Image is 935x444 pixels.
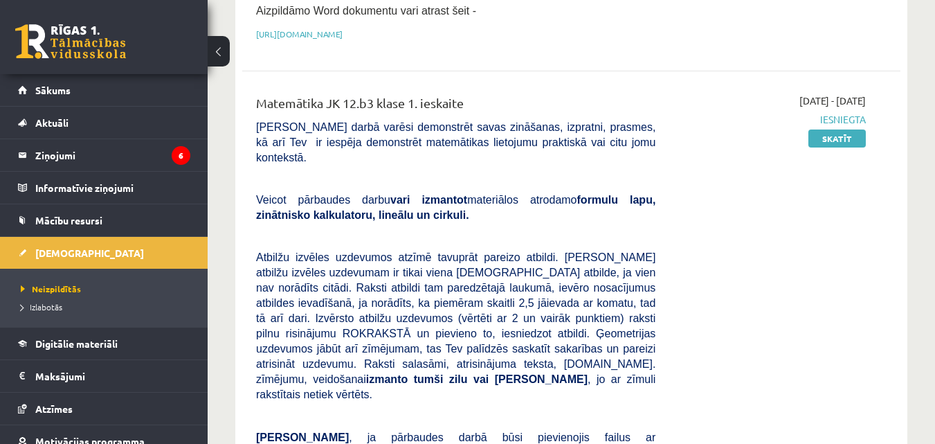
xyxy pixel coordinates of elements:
[18,204,190,236] a: Mācību resursi
[35,214,102,227] span: Mācību resursi
[35,84,71,96] span: Sākums
[808,130,866,148] a: Skatīt
[21,283,194,295] a: Neizpildītās
[15,24,126,59] a: Rīgas 1. Tālmācības vidusskola
[21,301,194,313] a: Izlabotās
[256,121,655,163] span: [PERSON_NAME] darbā varēsi demonstrēt savas zināšanas, izpratni, prasmes, kā arī Tev ir iespēja d...
[35,139,190,171] legend: Ziņojumi
[256,94,655,119] div: Matemātika JK 12.b3 klase 1. ieskaite
[256,5,476,17] span: Aizpildāmo Word dokumentu vari atrast šeit -
[256,28,343,39] a: [URL][DOMAIN_NAME]
[35,337,118,350] span: Digitālie materiāli
[18,139,190,171] a: Ziņojumi6
[35,402,73,415] span: Atzīmes
[256,194,655,221] span: Veicot pārbaudes darbu materiālos atrodamo
[366,373,408,385] b: izmanto
[18,107,190,139] a: Aktuāli
[35,116,69,129] span: Aktuāli
[172,146,190,165] i: 6
[799,94,866,108] span: [DATE] - [DATE]
[256,251,655,400] span: Atbilžu izvēles uzdevumos atzīmē tavuprāt pareizo atbildi. [PERSON_NAME] atbilžu izvēles uzdevuma...
[256,194,655,221] b: formulu lapu, zinātnisko kalkulatoru, lineālu un cirkuli.
[18,172,190,204] a: Informatīvie ziņojumi
[21,301,62,312] span: Izlabotās
[414,373,588,385] b: tumši zilu vai [PERSON_NAME]
[390,194,467,206] b: vari izmantot
[35,172,190,204] legend: Informatīvie ziņojumi
[676,112,866,127] span: Iesniegta
[35,360,190,392] legend: Maksājumi
[256,432,349,443] span: [PERSON_NAME]
[18,360,190,392] a: Maksājumi
[18,74,190,106] a: Sākums
[35,247,144,259] span: [DEMOGRAPHIC_DATA]
[18,328,190,359] a: Digitālie materiāli
[18,237,190,269] a: [DEMOGRAPHIC_DATA]
[18,393,190,425] a: Atzīmes
[21,283,81,294] span: Neizpildītās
